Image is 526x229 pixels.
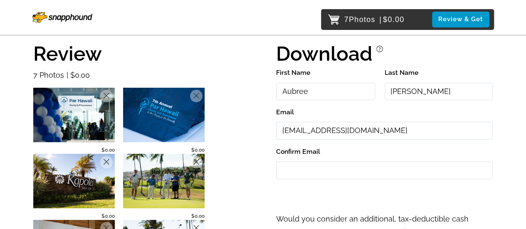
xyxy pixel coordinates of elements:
img: 220602 [123,154,205,208]
tspan: ? [378,46,381,52]
p: 7 Photos [33,69,64,82]
p: 7 $0.00 [344,13,405,26]
a: Review & Get [432,12,492,27]
label: Email [276,106,493,118]
img: 220256 [33,88,115,142]
p: $0.00 [64,69,90,82]
button: Review & Get [432,12,489,27]
label: Confirm Email [276,146,493,158]
img: 220323 [123,88,205,142]
label: Last Name [385,67,493,79]
p: $0.00 [33,212,115,220]
span: Photos [349,13,375,26]
h1: Review [33,44,276,64]
label: First Name [276,67,375,79]
p: $0.00 [123,212,205,220]
p: $0.00 [123,146,205,154]
span: | [379,15,382,24]
img: Snapphound Logo [32,12,92,23]
img: 220664 [33,154,115,208]
p: $0.00 [33,146,115,154]
h1: Download [276,44,373,64]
